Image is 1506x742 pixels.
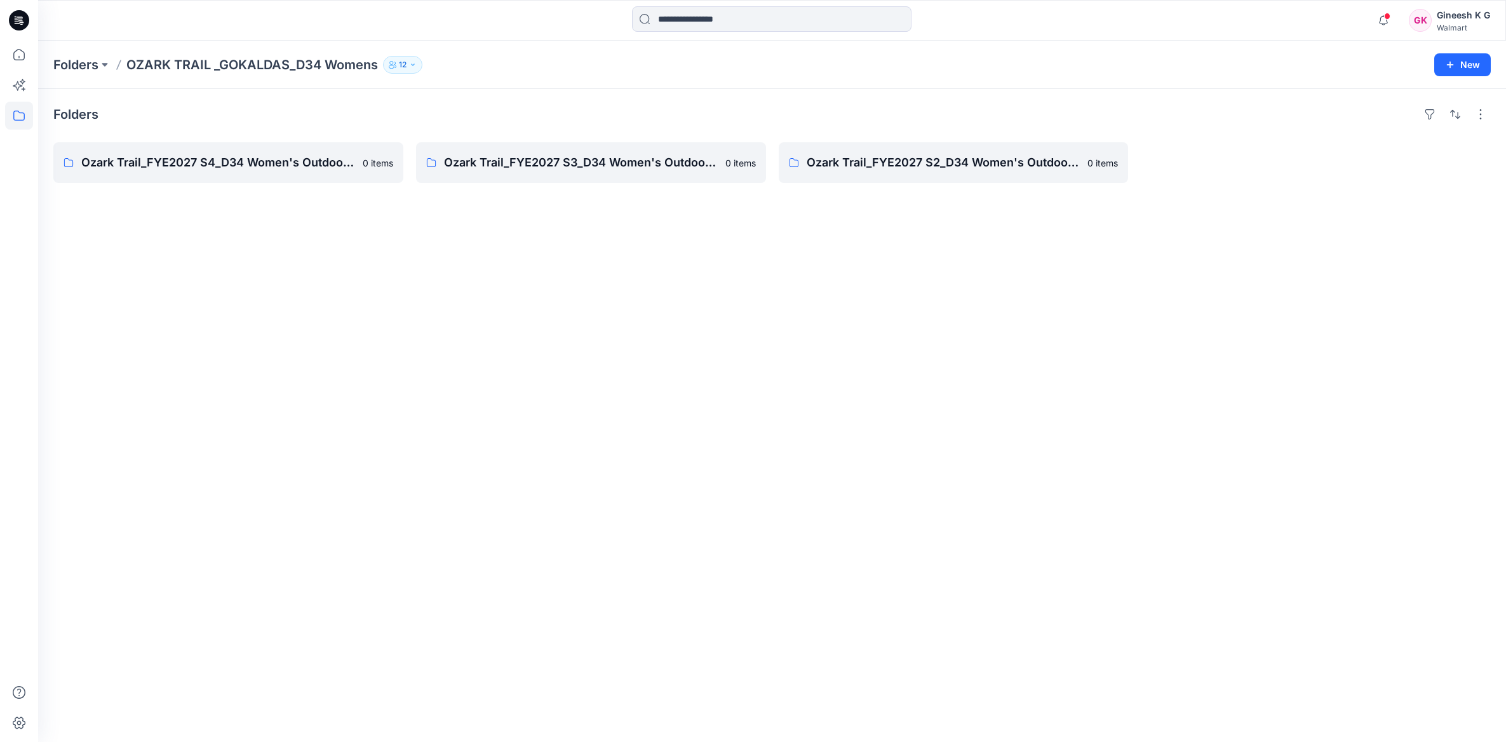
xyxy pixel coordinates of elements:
p: Ozark Trail_FYE2027 S3_D34 Women's Outdoor - Gokaldas [444,154,718,172]
button: 12 [383,56,422,74]
p: 12 [399,58,407,72]
h4: Folders [53,107,98,122]
p: Ozark Trail_FYE2027 S4_D34 Women's Outdoor - Gokaldas [81,154,355,172]
div: Gineesh K G [1437,8,1490,23]
div: GK [1409,9,1432,32]
a: Ozark Trail_FYE2027 S4_D34 Women's Outdoor - Gokaldas0 items [53,142,403,183]
button: New [1434,53,1491,76]
p: OZARK TRAIL _GOKALDAS_D34 Womens [126,56,378,74]
p: 0 items [725,156,756,170]
a: Ozark Trail_FYE2027 S3_D34 Women's Outdoor - Gokaldas0 items [416,142,766,183]
a: Ozark Trail_FYE2027 S2_D34 Women's Outdoor - Gokaldas0 items [779,142,1129,183]
a: Folders [53,56,98,74]
div: Walmart [1437,23,1490,32]
p: 0 items [1087,156,1118,170]
p: 0 items [363,156,393,170]
p: Ozark Trail_FYE2027 S2_D34 Women's Outdoor - Gokaldas [807,154,1080,172]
